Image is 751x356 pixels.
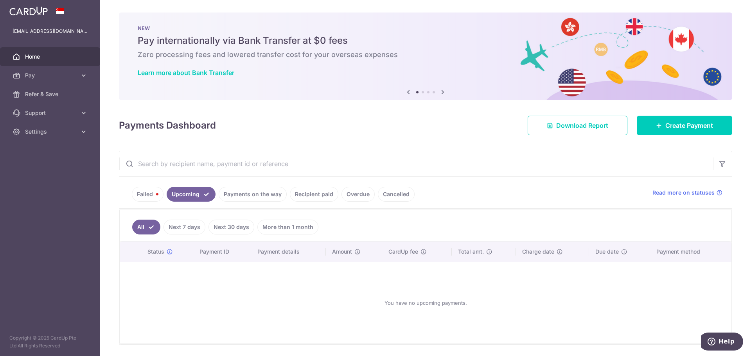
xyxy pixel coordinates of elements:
a: Upcoming [167,187,216,202]
span: Amount [332,248,352,256]
th: Payment ID [193,242,251,262]
p: [EMAIL_ADDRESS][DOMAIN_NAME] [13,27,88,35]
span: CardUp fee [388,248,418,256]
span: Home [25,53,77,61]
a: Next 7 days [163,220,205,234]
span: Read more on statuses [652,189,715,197]
p: NEW [138,25,713,31]
h4: Payments Dashboard [119,118,216,132]
a: All [132,220,160,234]
img: Bank transfer banner [119,13,732,100]
a: Create Payment [637,116,732,135]
input: Search by recipient name, payment id or reference [119,151,713,176]
span: Settings [25,128,77,136]
h5: Pay internationally via Bank Transfer at $0 fees [138,34,713,47]
span: Download Report [556,121,608,130]
span: Create Payment [665,121,713,130]
a: Cancelled [378,187,415,202]
span: Support [25,109,77,117]
span: Pay [25,72,77,79]
a: Learn more about Bank Transfer [138,69,234,77]
span: Charge date [522,248,554,256]
a: Next 30 days [208,220,254,234]
span: Due date [595,248,619,256]
h6: Zero processing fees and lowered transfer cost for your overseas expenses [138,50,713,59]
span: Status [147,248,164,256]
div: You have no upcoming payments. [129,268,722,337]
a: Recipient paid [290,187,338,202]
a: Read more on statuses [652,189,722,197]
iframe: Opens a widget where you can find more information [701,333,743,352]
span: Refer & Save [25,90,77,98]
a: Payments on the way [219,187,287,202]
a: Overdue [341,187,375,202]
span: Total amt. [458,248,484,256]
th: Payment method [650,242,731,262]
a: Failed [132,187,163,202]
a: More than 1 month [257,220,318,234]
img: CardUp [9,6,48,16]
a: Download Report [528,116,627,135]
th: Payment details [251,242,326,262]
